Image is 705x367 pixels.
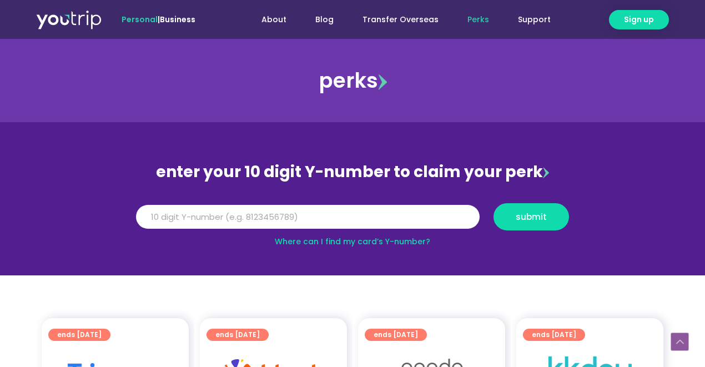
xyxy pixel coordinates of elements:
a: Business [160,14,195,25]
span: ends [DATE] [374,329,418,341]
span: Personal [122,14,158,25]
input: 10 digit Y-number (e.g. 8123456789) [136,205,480,229]
span: Sign up [624,14,654,26]
span: submit [516,213,547,221]
a: ends [DATE] [365,329,427,341]
nav: Menu [225,9,565,30]
a: Blog [301,9,348,30]
a: Sign up [609,10,669,29]
span: | [122,14,195,25]
a: ends [DATE] [523,329,585,341]
a: Transfer Overseas [348,9,453,30]
a: ends [DATE] [207,329,269,341]
a: About [247,9,301,30]
span: ends [DATE] [57,329,102,341]
span: ends [DATE] [215,329,260,341]
div: enter your 10 digit Y-number to claim your perk [130,158,575,187]
span: ends [DATE] [532,329,576,341]
button: submit [493,203,569,230]
a: Where can I find my card’s Y-number? [275,236,430,247]
a: ends [DATE] [48,329,110,341]
form: Y Number [136,203,569,239]
a: Support [503,9,565,30]
a: Perks [453,9,503,30]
